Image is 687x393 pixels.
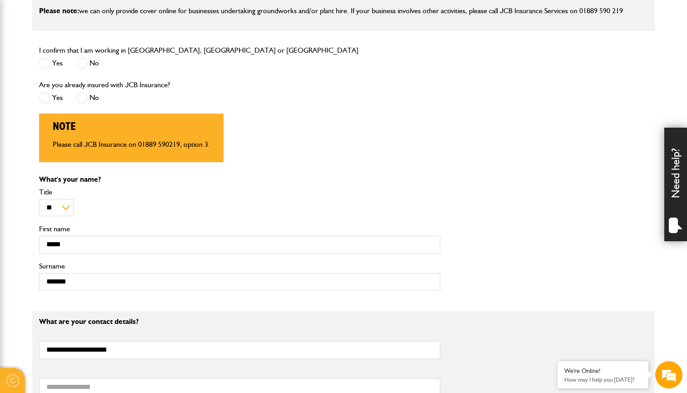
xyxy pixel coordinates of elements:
input: Enter your email address [12,111,166,131]
textarea: Type your message and hit 'Enter' [12,164,166,272]
img: d_20077148190_company_1631870298795_20077148190 [15,50,38,63]
label: No [76,58,99,69]
div: We're Online! [564,367,642,375]
label: No [76,92,99,104]
label: I confirm that I am working in [GEOGRAPHIC_DATA], [GEOGRAPHIC_DATA] or [GEOGRAPHIC_DATA] [39,47,358,54]
h2: Note [53,120,210,134]
p: What's your name? [39,176,440,183]
div: Minimize live chat window [149,5,171,26]
label: Yes [39,58,63,69]
p: How may I help you today? [564,376,642,383]
label: Surname [39,263,440,270]
label: Are you already insured with JCB Insurance? [39,81,170,89]
div: Chat with us now [47,51,153,63]
label: First name [39,225,440,233]
label: Yes [39,92,63,104]
span: Please note: [39,6,79,15]
em: Start Chat [124,280,165,292]
p: What are your contact details? [39,318,440,325]
p: we can only provide cover online for businesses undertaking groundworks and/or plant hire. If you... [39,5,648,17]
input: Enter your last name [12,84,166,104]
input: Enter your phone number [12,138,166,158]
div: Need help? [664,128,687,241]
p: Please call JCB Insurance on 01889 590219, option 3. [53,141,210,148]
label: Title [39,189,440,196]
